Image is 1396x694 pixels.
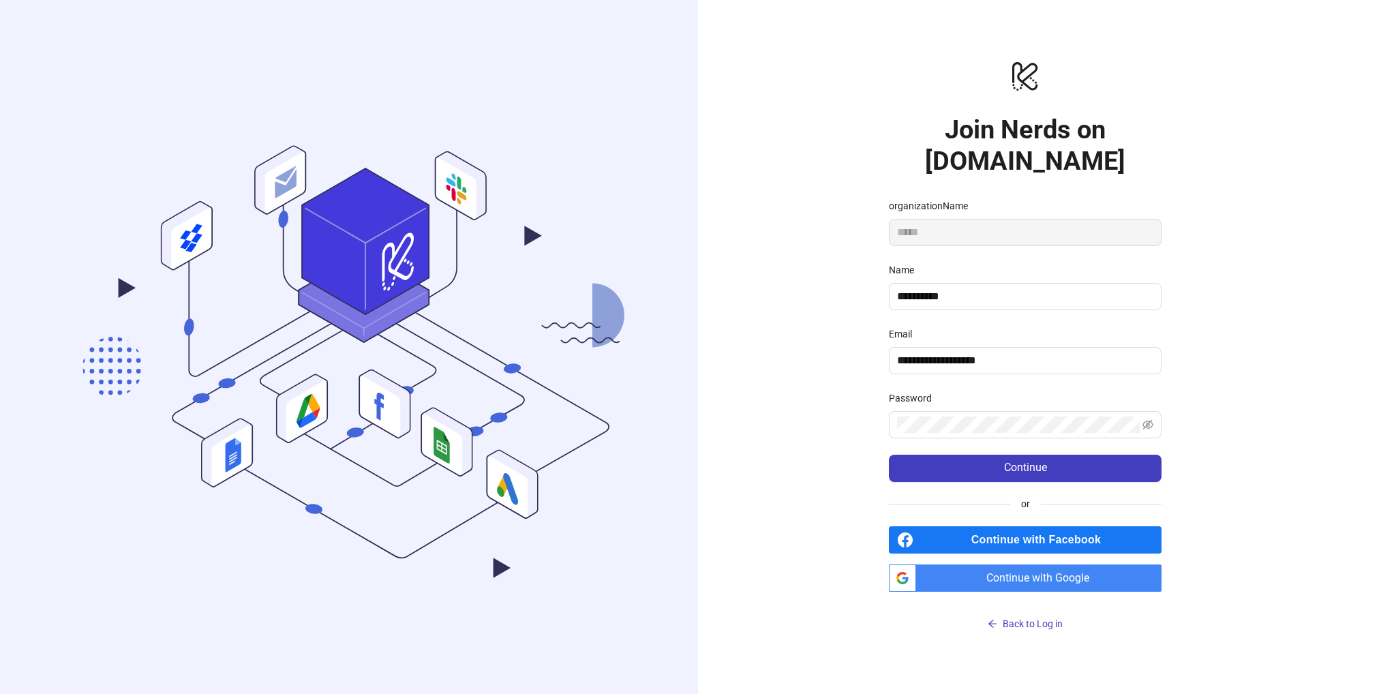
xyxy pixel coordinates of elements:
span: Continue [1004,462,1047,474]
label: Email [889,327,921,342]
label: organizationName [889,198,977,213]
label: Password [889,391,941,406]
input: Password [897,417,1140,433]
input: Email [897,352,1151,369]
span: Continue with Google [922,564,1162,592]
a: Continue with Facebook [889,526,1162,554]
button: Continue [889,455,1162,482]
span: eye-invisible [1142,419,1153,430]
span: Back to Log in [1003,618,1063,629]
input: Name [897,288,1151,305]
button: Back to Log in [889,614,1162,635]
label: Name [889,262,923,277]
span: arrow-left [988,619,997,629]
h1: Join Nerds on [DOMAIN_NAME] [889,114,1162,177]
a: Continue with Google [889,564,1162,592]
input: organizationName [889,219,1162,246]
span: Continue with Facebook [919,526,1162,554]
a: Back to Log in [889,592,1162,635]
span: or [1010,496,1041,511]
